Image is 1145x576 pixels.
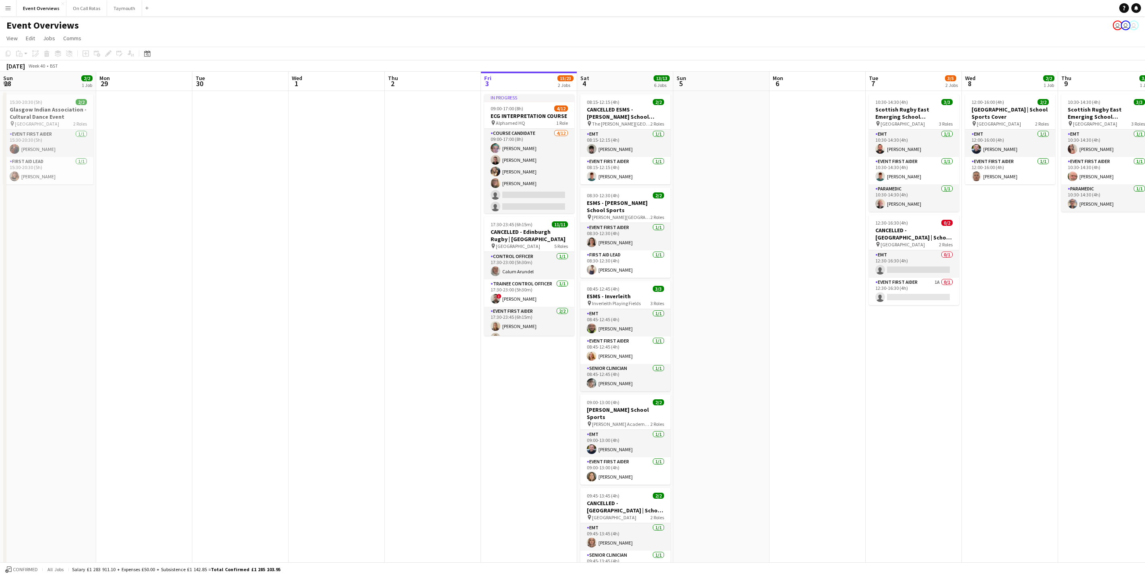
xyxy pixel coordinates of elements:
div: 17:30-23:45 (6h15m)11/11CANCELLED - Edinburgh Rugby | [GEOGRAPHIC_DATA] [GEOGRAPHIC_DATA]5 RolesC... [484,217,574,336]
app-card-role: First Aid Lead1/108:30-12:30 (4h)[PERSON_NAME] [580,250,670,278]
app-job-card: In progress09:00-17:00 (8h)4/12ECG INTERPRETATION COURSE Alphamed HQ1 RoleCourse Candidate4/1209:... [484,94,574,213]
h3: Glasgow Indian Association - Cultural Dance Event [3,106,93,120]
div: In progress [484,94,574,101]
h3: ECG INTERPRETATION COURSE [484,112,574,120]
span: 7 [868,79,878,88]
app-card-role: Event First Aider1/115:30-20:30 (5h)[PERSON_NAME] [3,130,93,157]
span: Jobs [43,35,55,42]
app-job-card: 08:15-12:15 (4h)2/2CANCELLED ESMS - [PERSON_NAME] School Sports The [PERSON_NAME][GEOGRAPHIC_DATA... [580,94,670,184]
span: Confirmed [13,567,38,572]
app-card-role: Event First Aider1/108:45-12:45 (4h)[PERSON_NAME] [580,337,670,364]
app-card-role: EMT1/110:30-14:30 (4h)[PERSON_NAME] [869,130,959,157]
span: 2/2 [653,399,664,405]
app-card-role: EMT1/112:00-16:00 (4h)[PERSON_NAME] [965,130,1055,157]
div: BST [50,63,58,69]
span: 2 Roles [73,121,87,127]
span: 2/2 [653,99,664,105]
span: Inverleith Playing Fields [592,300,641,306]
button: Confirmed [4,565,39,574]
span: 3/3 [653,286,664,292]
span: 3/3 [941,99,953,105]
span: 2/2 [81,75,93,81]
app-card-role: Event First Aider1/112:00-16:00 (4h)[PERSON_NAME] [965,157,1055,184]
app-card-role: EMT1/108:15-12:15 (4h)[PERSON_NAME] [580,130,670,157]
h3: CANCELLED - [GEOGRAPHIC_DATA] | School Sports Cover [869,227,959,241]
button: On Call Rotas [66,0,107,16]
span: [GEOGRAPHIC_DATA] [496,243,540,249]
app-card-role: Event First Aider1/109:00-13:00 (4h)[PERSON_NAME] [580,457,670,485]
span: 4/12 [554,105,568,111]
app-card-role: Event First Aider2/217:30-23:45 (6h15m)[PERSON_NAME][PERSON_NAME] [484,307,574,346]
div: 12:00-16:00 (4h)2/2[GEOGRAPHIC_DATA] | School Sports Cover [GEOGRAPHIC_DATA]2 RolesEMT1/112:00-16... [965,94,1055,184]
span: Wed [292,74,302,82]
button: Taymouth [107,0,142,16]
app-job-card: 08:45-12:45 (4h)3/3ESMS - Inverleith Inverleith Playing Fields3 RolesEMT1/108:45-12:45 (4h)[PERSO... [580,281,670,391]
app-job-card: 09:00-13:00 (4h)2/2[PERSON_NAME] School Sports [PERSON_NAME] Academy Playing Fields2 RolesEMT1/10... [580,394,670,485]
app-user-avatar: Operations Team [1113,21,1122,30]
span: 08:30-12:30 (4h) [587,192,619,198]
span: Fri [484,74,491,82]
div: 2 Jobs [945,82,958,88]
app-card-role: Event First Aider1/108:30-12:30 (4h)[PERSON_NAME] [580,223,670,250]
app-user-avatar: Operations Team [1121,21,1131,30]
app-card-role: Event First Aider1/110:30-14:30 (4h)[PERSON_NAME] [869,157,959,184]
app-card-role: Course Candidate4/1209:00-17:00 (8h)[PERSON_NAME][PERSON_NAME][PERSON_NAME][PERSON_NAME] [484,129,574,285]
span: 2 Roles [1035,121,1049,127]
span: 28 [2,79,13,88]
span: 17:30-23:45 (6h15m) [491,221,532,227]
span: 3 Roles [650,300,664,306]
h3: Scottish Rugby East Emerging School Championships | Newbattle [869,106,959,120]
span: 3/5 [945,75,956,81]
span: 2/2 [653,493,664,499]
span: Alphamed HQ [496,120,525,126]
span: Sat [580,74,589,82]
span: 09:45-13:45 (4h) [587,493,619,499]
span: 5 [675,79,686,88]
app-user-avatar: Operations Team [1129,21,1139,30]
app-card-role: Paramedic1/110:30-14:30 (4h)[PERSON_NAME] [869,184,959,212]
span: [PERSON_NAME][GEOGRAPHIC_DATA] [592,214,650,220]
span: Tue [869,74,878,82]
div: 15:30-20:30 (5h)2/2Glasgow Indian Association - Cultural Dance Event [GEOGRAPHIC_DATA]2 RolesEven... [3,94,93,184]
span: ! [497,294,501,299]
h3: CANCELLED - Edinburgh Rugby | [GEOGRAPHIC_DATA] [484,228,574,243]
div: 6 Jobs [654,82,669,88]
span: All jobs [46,566,65,572]
span: 2 Roles [939,242,953,248]
app-card-role: First Aid Lead1/115:30-20:30 (5h)[PERSON_NAME] [3,157,93,184]
app-card-role: EMT1/109:00-13:00 (4h)[PERSON_NAME] [580,430,670,457]
app-job-card: 10:30-14:30 (4h)3/3Scottish Rugby East Emerging School Championships | Newbattle [GEOGRAPHIC_DATA... [869,94,959,212]
span: [PERSON_NAME] Academy Playing Fields [592,421,650,427]
a: Comms [60,33,85,43]
span: 5 Roles [554,243,568,249]
span: Thu [388,74,398,82]
span: 10:30-14:30 (4h) [875,99,908,105]
span: [GEOGRAPHIC_DATA] [977,121,1021,127]
span: 6 [772,79,783,88]
span: Sun [3,74,13,82]
button: Event Overviews [17,0,66,16]
app-card-role: EMT1/108:45-12:45 (4h)[PERSON_NAME] [580,309,670,337]
h3: CANCELLED ESMS - [PERSON_NAME] School Sports [580,106,670,120]
h1: Event Overviews [6,19,79,31]
h3: [GEOGRAPHIC_DATA] | School Sports Cover [965,106,1055,120]
app-card-role: Event First Aider1/108:15-12:15 (4h)[PERSON_NAME] [580,157,670,184]
span: [GEOGRAPHIC_DATA] [15,121,59,127]
app-card-role: EMT1/109:45-13:45 (4h)[PERSON_NAME] [580,523,670,551]
span: 11/11 [552,221,568,227]
span: 2/2 [653,192,664,198]
div: [DATE] [6,62,25,70]
span: 3/3 [1134,99,1145,105]
app-card-role: Senior Clinician1/108:45-12:45 (4h)[PERSON_NAME] [580,364,670,391]
span: View [6,35,18,42]
app-card-role: Trainee Control Officer1/117:30-23:00 (5h30m)![PERSON_NAME] [484,279,574,307]
span: 3 [483,79,491,88]
span: 2/2 [76,99,87,105]
app-card-role: Event First Aider1A0/112:30-16:30 (4h) [869,278,959,305]
span: 29 [98,79,110,88]
h3: CANCELLED - [GEOGRAPHIC_DATA] | School Sports Cover [580,500,670,514]
span: 09:00-13:00 (4h) [587,399,619,405]
span: Edit [26,35,35,42]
